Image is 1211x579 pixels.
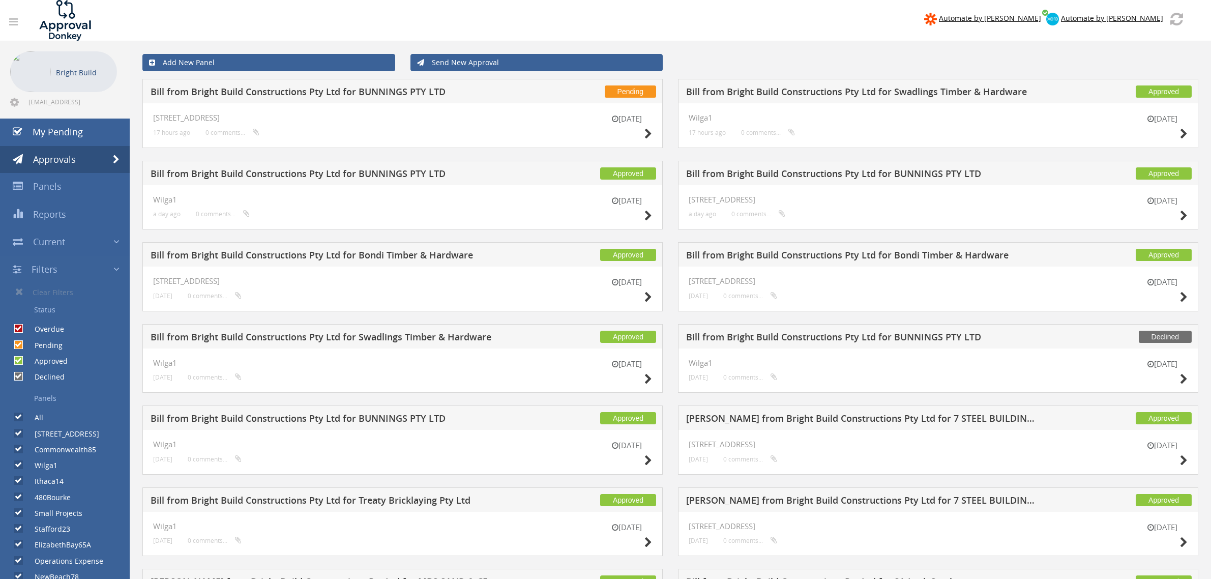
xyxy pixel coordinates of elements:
[33,236,65,248] span: Current
[723,292,777,300] small: 0 comments...
[686,169,1039,182] h5: Bill from Bright Build Constructions Pty Ltd for BUNNINGS PTY LTD
[188,292,242,300] small: 0 comments...
[689,129,726,136] small: 17 hours ago
[1136,249,1192,261] span: Approved
[1136,494,1192,506] span: Approved
[1061,13,1163,23] span: Automate by [PERSON_NAME]
[153,359,652,367] h4: Wilga1
[689,373,708,381] small: [DATE]
[24,324,64,334] label: Overdue
[689,195,1188,204] h4: [STREET_ADDRESS]
[153,455,172,463] small: [DATE]
[153,210,181,218] small: a day ago
[153,195,652,204] h4: Wilga1
[924,13,937,25] img: zapier-logomark.png
[605,85,656,98] span: Pending
[151,332,504,345] h5: Bill from Bright Build Constructions Pty Ltd for Swadlings Timber & Hardware
[151,250,504,263] h5: Bill from Bright Build Constructions Pty Ltd for Bondi Timber & Hardware
[689,210,716,218] small: a day ago
[686,496,1039,508] h5: [PERSON_NAME] from Bright Build Constructions Pty Ltd for 7 STEEL BUILDING SOLUTIONS
[1137,113,1188,124] small: [DATE]
[939,13,1041,23] span: Automate by [PERSON_NAME]
[723,537,777,544] small: 0 comments...
[188,373,242,381] small: 0 comments...
[153,537,172,544] small: [DATE]
[601,440,652,451] small: [DATE]
[600,331,656,343] span: Approved
[689,277,1188,285] h4: [STREET_ADDRESS]
[689,440,1188,449] h4: [STREET_ADDRESS]
[689,455,708,463] small: [DATE]
[723,455,777,463] small: 0 comments...
[601,277,652,287] small: [DATE]
[24,556,103,566] label: Operations Expense
[689,522,1188,531] h4: [STREET_ADDRESS]
[723,373,777,381] small: 0 comments...
[151,496,504,508] h5: Bill from Bright Build Constructions Pty Ltd for Treaty Bricklaying Pty Ltd
[24,540,91,550] label: ElizabethBay65A
[601,195,652,206] small: [DATE]
[153,277,652,285] h4: [STREET_ADDRESS]
[24,445,96,455] label: Commonwealth85
[686,332,1039,345] h5: Bill from Bright Build Constructions Pty Ltd for BUNNINGS PTY LTD
[689,537,708,544] small: [DATE]
[24,476,64,486] label: Ithaca14
[32,263,57,275] span: Filters
[1136,85,1192,98] span: Approved
[153,129,190,136] small: 17 hours ago
[188,455,242,463] small: 0 comments...
[24,413,43,423] label: All
[33,208,66,220] span: Reports
[24,508,82,518] label: Small Projects
[33,153,76,165] span: Approvals
[153,373,172,381] small: [DATE]
[601,522,652,533] small: [DATE]
[153,292,172,300] small: [DATE]
[153,440,652,449] h4: Wilga1
[151,414,504,426] h5: Bill from Bright Build Constructions Pty Ltd for BUNNINGS PTY LTD
[731,210,785,218] small: 0 comments...
[1046,13,1059,25] img: xero-logo.png
[600,249,656,261] span: Approved
[33,126,83,138] span: My Pending
[689,292,708,300] small: [DATE]
[689,113,1188,122] h4: Wilga1
[1136,167,1192,180] span: Approved
[24,460,57,471] label: Wilga1
[205,129,259,136] small: 0 comments...
[33,180,62,192] span: Panels
[1137,195,1188,206] small: [DATE]
[151,87,504,100] h5: Bill from Bright Build Constructions Pty Ltd for BUNNINGS PTY LTD
[56,66,112,79] p: Bright Build
[689,359,1188,367] h4: Wilga1
[153,522,652,531] h4: Wilga1
[601,113,652,124] small: [DATE]
[24,429,99,439] label: [STREET_ADDRESS]
[24,524,70,534] label: Stafford23
[686,87,1039,100] h5: Bill from Bright Build Constructions Pty Ltd for Swadlings Timber & Hardware
[8,283,130,301] a: Clear Filters
[8,390,130,407] a: Panels
[600,494,656,506] span: Approved
[1137,359,1188,369] small: [DATE]
[24,493,71,503] label: 480Bourke
[1136,412,1192,424] span: Approved
[600,412,656,424] span: Approved
[1137,277,1188,287] small: [DATE]
[686,250,1039,263] h5: Bill from Bright Build Constructions Pty Ltd for Bondi Timber & Hardware
[188,537,242,544] small: 0 comments...
[24,372,65,382] label: Declined
[686,414,1039,426] h5: [PERSON_NAME] from Bright Build Constructions Pty Ltd for 7 STEEL BUILDING SOLUTIONS
[151,169,504,182] h5: Bill from Bright Build Constructions Pty Ltd for BUNNINGS PTY LTD
[24,356,68,366] label: Approved
[142,54,395,71] a: Add New Panel
[1139,331,1192,343] span: Declined
[1137,440,1188,451] small: [DATE]
[28,98,115,106] span: [EMAIL_ADDRESS][DOMAIN_NAME]
[1170,13,1183,25] img: refresh.png
[410,54,663,71] a: Send New Approval
[601,359,652,369] small: [DATE]
[24,340,63,351] label: Pending
[8,301,130,319] a: Status
[600,167,656,180] span: Approved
